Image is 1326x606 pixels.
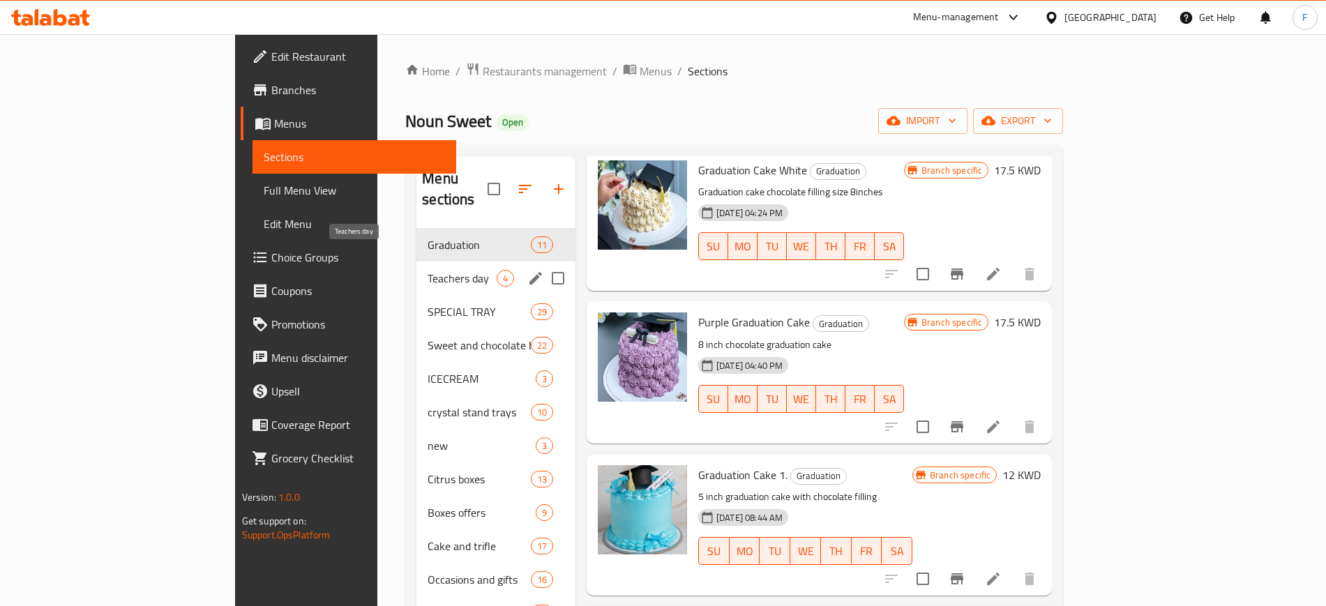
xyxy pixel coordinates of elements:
span: Branches [271,82,445,98]
span: 16 [532,573,552,586]
div: new3 [416,429,575,462]
span: ICECREAM [428,370,536,387]
span: 4 [497,272,513,285]
a: Sections [253,140,456,174]
div: [GEOGRAPHIC_DATA] [1064,10,1157,25]
button: delete [1013,257,1046,291]
p: 8 inch chocolate graduation cake [698,336,904,354]
a: Coverage Report [241,408,456,441]
span: import [889,112,956,130]
button: TH [816,232,845,260]
img: Graduation Cake 1. [598,465,687,554]
span: 13 [532,473,552,486]
span: Select to update [908,259,937,289]
span: SU [705,236,723,257]
span: TU [763,389,781,409]
button: SA [875,385,904,413]
button: WE [787,232,816,260]
button: Branch-specific-item [940,257,974,291]
div: SPECIAL TRAY29 [416,295,575,328]
button: delete [1013,562,1046,596]
span: MO [734,389,752,409]
span: Upsell [271,383,445,400]
span: Coverage Report [271,416,445,433]
a: Choice Groups [241,241,456,274]
span: SA [880,236,898,257]
button: edit [525,268,546,289]
a: Edit menu item [985,570,1002,587]
a: Menu disclaimer [241,341,456,374]
a: Branches [241,73,456,107]
button: TH [821,537,852,565]
span: F [1302,10,1307,25]
nav: breadcrumb [405,62,1063,80]
span: Branch specific [916,164,988,177]
span: Graduation [428,236,530,253]
img: Purple Graduation Cake [598,312,687,402]
a: Coupons [241,274,456,308]
div: Occasions and gifts16 [416,563,575,596]
div: items [531,337,553,354]
a: Edit Menu [253,207,456,241]
span: Teachers day [428,270,497,287]
li: / [677,63,682,79]
span: Graduation [811,163,866,179]
span: Sections [688,63,728,79]
a: Support.OpsPlatform [242,526,331,544]
span: Occasions and gifts [428,571,530,588]
div: crystal stand trays10 [416,395,575,429]
div: items [531,404,553,421]
span: FR [851,389,869,409]
span: Grocery Checklist [271,450,445,467]
div: items [536,370,553,387]
button: TU [758,232,787,260]
span: Graduation Cake White [698,160,807,181]
span: 3 [536,372,552,386]
span: Purple Graduation Cake [698,312,810,333]
span: Boxes offers [428,504,536,521]
span: 22 [532,339,552,352]
span: Sections [264,149,445,165]
div: items [536,504,553,521]
div: items [497,270,514,287]
span: Edit Restaurant [271,48,445,65]
button: MO [728,385,758,413]
div: crystal stand trays [428,404,530,421]
a: Full Menu View [253,174,456,207]
span: new [428,437,536,454]
div: Cake and trifle [428,538,530,554]
span: Branch specific [916,316,988,329]
div: items [531,236,553,253]
a: Edit menu item [985,418,1002,435]
img: Graduation Cake White [598,160,687,250]
span: Version: [242,488,276,506]
span: Graduation Cake 1. [698,464,788,485]
a: Edit Restaurant [241,40,456,73]
span: Coupons [271,282,445,299]
h6: 12 KWD [1002,465,1041,485]
span: 17 [532,540,552,553]
span: WE [792,236,811,257]
span: [DATE] 08:44 AM [711,511,788,524]
span: SPECIAL TRAY [428,303,530,320]
div: Graduation [810,163,866,180]
button: MO [728,232,758,260]
span: FR [851,236,869,257]
span: Sweet and chocolate boxes [428,337,530,354]
button: FR [845,232,875,260]
button: TU [760,537,790,565]
button: delete [1013,410,1046,444]
span: Edit Menu [264,215,445,232]
span: Graduation [813,316,868,332]
a: Grocery Checklist [241,441,456,475]
a: Restaurants management [466,62,607,80]
span: 1.0.0 [278,488,300,506]
p: 5 inch graduation cake with chocolate filling [698,488,912,506]
div: Menu-management [913,9,999,26]
div: Sweet and chocolate boxes22 [416,328,575,362]
a: Upsell [241,374,456,408]
span: Sort sections [508,172,542,206]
